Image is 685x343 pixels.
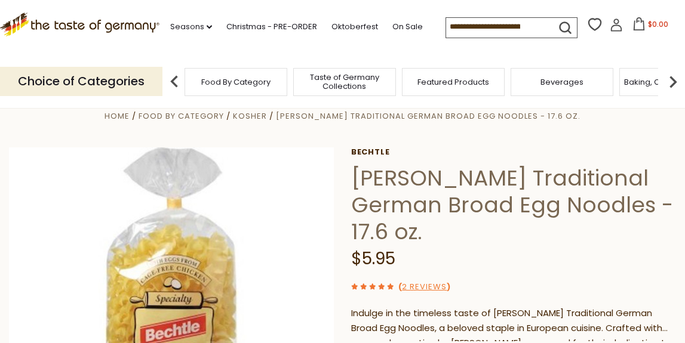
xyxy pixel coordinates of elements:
[233,110,267,122] a: Kosher
[398,281,450,292] span: ( )
[417,78,489,86] a: Featured Products
[351,147,676,157] a: Bechtle
[162,70,186,94] img: previous arrow
[661,70,685,94] img: next arrow
[139,110,224,122] a: Food By Category
[540,78,583,86] a: Beverages
[402,281,447,293] a: 2 Reviews
[170,20,212,33] a: Seasons
[648,19,668,29] span: $0.00
[351,247,395,270] span: $5.95
[331,20,378,33] a: Oktoberfest
[351,306,676,341] div: Indulge in the timeless taste of [PERSON_NAME] Traditional German Broad Egg Noodles, a beloved st...
[201,78,271,86] a: Food By Category
[392,20,423,33] a: On Sale
[351,165,676,245] h1: [PERSON_NAME] Traditional German Broad Egg Noodles - 17.6 oz.
[625,17,676,35] button: $0.00
[226,20,317,33] a: Christmas - PRE-ORDER
[105,110,130,122] a: Home
[297,73,392,91] a: Taste of Germany Collections
[276,110,580,122] a: [PERSON_NAME] Traditional German Broad Egg Noodles - 17.6 oz.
